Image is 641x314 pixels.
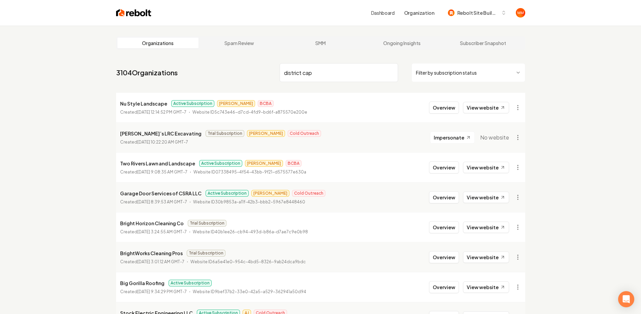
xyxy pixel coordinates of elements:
[120,219,184,227] p: Bright Horizon Cleaning Co
[137,229,187,234] time: [DATE] 3:24:55 AM GMT-7
[457,9,498,16] span: Rebolt Site Builder
[463,281,509,293] a: View website
[137,199,187,204] time: [DATE] 8:39:53 AM GMT-7
[120,259,184,265] p: Created
[117,38,199,48] a: Organizations
[429,221,459,233] button: Overview
[206,190,249,197] span: Active Subscription
[429,281,459,293] button: Overview
[199,160,242,167] span: Active Subscription
[137,110,186,115] time: [DATE] 12:14:52 PM GMT-7
[120,189,202,197] p: Garage Door Services of CSRA LLC
[137,289,187,294] time: [DATE] 9:34:29 PM GMT-7
[251,190,289,197] span: [PERSON_NAME]
[193,199,305,205] p: Website ID 30b9853a-a11f-42b3-bbb2-5967e8448460
[516,8,525,17] img: Matthew Meyer
[120,159,195,167] p: Two Rivers Lawn and Landscape
[361,38,442,48] a: Ongoing Insights
[429,161,459,173] button: Overview
[258,100,274,107] span: BCBA
[116,8,151,17] img: Rebolt Logo
[137,140,188,145] time: [DATE] 10:22:20 AM GMT-7
[371,9,395,16] a: Dashboard
[463,102,509,113] a: View website
[120,249,183,257] p: BrightWorks Cleaning Pros
[516,8,525,17] button: Open user button
[480,133,509,142] span: No website
[120,139,188,146] p: Created
[192,109,307,116] p: Website ID 5c743e46-d7cd-4fd9-bd6f-a875570e200e
[463,222,509,233] a: View website
[448,9,455,16] img: Rebolt Site Builder
[169,280,212,286] span: Active Subscription
[120,100,167,108] p: Nu Style Landscape
[187,250,225,257] span: Trial Subscription
[193,288,306,295] p: Website ID 9bef37b2-33e0-42a5-a529-362941a50d94
[120,279,165,287] p: Big Gorilla Roofing
[116,68,178,77] a: 3104Organizations
[288,130,321,137] span: Cold Outreach
[463,251,509,263] a: View website
[199,38,280,48] a: Spam Review
[120,169,187,175] p: Created
[190,259,306,265] p: Website ID 6a5e41e0-954c-4bd5-8326-9ab24dca9bdc
[429,251,459,263] button: Overview
[286,160,301,167] span: BCBA
[137,169,187,174] time: [DATE] 9:08:35 AM GMT-7
[217,100,255,107] span: [PERSON_NAME]
[193,169,306,175] p: Website ID 07338495-4f54-43bb-9f21-d575577e630a
[280,38,361,48] a: SMM
[188,220,226,227] span: Trial Subscription
[120,229,187,235] p: Created
[137,259,184,264] time: [DATE] 3:01:12 AM GMT-7
[618,291,634,307] div: Open Intercom Messenger
[280,63,398,82] input: Search by name or ID
[120,199,187,205] p: Created
[434,134,464,141] span: Impersonate
[171,100,214,107] span: Active Subscription
[463,162,509,173] a: View website
[206,130,244,137] span: Trial Subscription
[400,7,438,19] button: Organization
[292,190,325,197] span: Cold Outreach
[120,288,187,295] p: Created
[429,191,459,203] button: Overview
[120,129,202,138] p: [PERSON_NAME]’s LRC Excavating
[247,130,285,137] span: [PERSON_NAME]
[120,109,186,116] p: Created
[429,102,459,114] button: Overview
[245,160,283,167] span: [PERSON_NAME]
[463,192,509,203] a: View website
[193,229,308,235] p: Website ID 40b1ee26-cb94-493d-b86a-d7ae7c9e0b98
[442,38,524,48] a: Subscriber Snapshot
[430,131,475,144] button: Impersonate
